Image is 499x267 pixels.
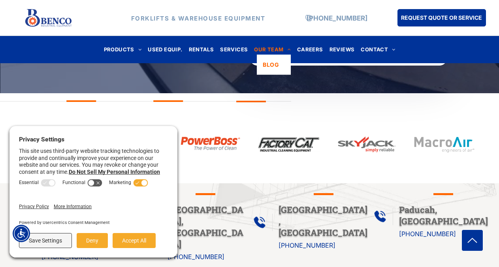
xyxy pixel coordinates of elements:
a: USED EQUIP. [145,44,185,55]
img: bencoindustrial [413,135,475,154]
a: REVIEWS [326,44,358,55]
a: CONTACT [358,44,398,55]
a: RENTALS [186,44,217,55]
a: [PHONE_NUMBER] [307,14,367,22]
span: BLOG [263,60,279,69]
a: [PHONE_NUMBER] [168,253,224,261]
img: bencoindustrial [258,135,320,153]
strong: FORKLIFTS & WAREHOUSE EQUIPMENT [131,14,266,22]
img: bencoindustrial [179,135,241,152]
span: [GEOGRAPHIC_DATA], [GEOGRAPHIC_DATA] [168,204,243,250]
a: SERVICES [217,44,251,55]
div: Accessibility Menu [13,225,30,242]
span: OUR TEAM [254,44,291,55]
span: REQUEST QUOTE OR SERVICE [401,10,482,25]
a: REQUEST QUOTE OR SERVICE [397,9,486,26]
a: BLOG [257,55,291,75]
img: bencoindustrial [335,135,397,154]
span: [GEOGRAPHIC_DATA], [GEOGRAPHIC_DATA] [279,204,367,238]
a: PRODUCTS [101,44,145,55]
a: CAREERS [294,44,326,55]
span: Paducah, [GEOGRAPHIC_DATA] [399,204,488,227]
a: [PHONE_NUMBER] [399,230,456,238]
a: [PHONE_NUMBER] [279,241,335,249]
a: OUR TEAM [251,44,294,55]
